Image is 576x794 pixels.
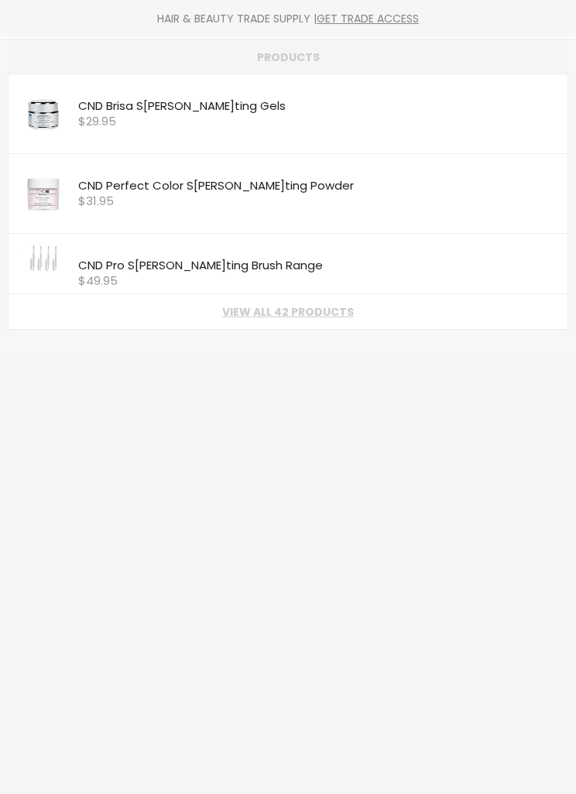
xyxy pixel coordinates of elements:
[16,306,560,318] a: View all 42 products
[16,241,70,272] img: 5__96769.webp
[22,162,65,227] img: sculpting_powder_200x.jpg
[8,233,568,294] li: Products: CND Pro Sculpting Brush Range
[8,294,568,330] li: View All
[78,180,560,195] div: CND Perfect Color S ting Powder
[8,74,568,154] li: Products: CND Brisa Sculpting Gels
[135,257,226,273] b: [PERSON_NAME]
[8,153,568,234] li: Products: CND Perfect Color Sculpting Powder
[22,82,65,147] img: brisa_sculpting_gels_200x.jpg
[317,11,419,26] a: GET TRADE ACCESS
[78,113,116,129] span: $29.95
[143,98,235,114] b: [PERSON_NAME]
[78,100,560,115] div: CND Brisa S ting Gels
[8,5,46,44] button: Gorgias live chat
[78,272,118,289] span: $49.95
[194,177,285,193] b: [PERSON_NAME]
[8,39,568,74] li: Products
[78,193,114,209] span: $31.95
[78,259,560,275] div: CND Pro S ting Brush Range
